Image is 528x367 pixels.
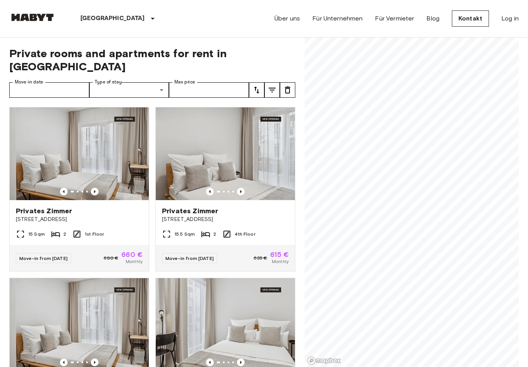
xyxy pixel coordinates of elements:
[264,82,280,98] button: tune
[426,14,439,23] a: Blog
[19,255,68,261] span: Move-in from [DATE]
[272,258,289,265] span: Monthly
[91,359,99,366] button: Previous image
[9,107,149,272] a: Marketing picture of unit DE-13-001-111-001Previous imagePrevious imagePrivates Zimmer[STREET_ADD...
[254,255,267,262] span: 635 €
[307,356,341,365] a: Mapbox logo
[156,107,295,200] img: Marketing picture of unit DE-13-001-407-001
[16,206,72,216] span: Privates Zimmer
[28,231,45,238] span: 15 Sqm
[9,14,56,21] img: Habyt
[206,188,214,195] button: Previous image
[91,188,99,195] button: Previous image
[15,79,43,85] label: Move-in date
[155,107,295,272] a: Marketing picture of unit DE-13-001-407-001Previous imagePrevious imagePrivates Zimmer[STREET_ADD...
[95,79,122,85] label: Type of stay
[63,231,66,238] span: 2
[80,14,145,23] p: [GEOGRAPHIC_DATA]
[104,255,118,262] span: 680 €
[85,231,104,238] span: 1st Floor
[126,258,143,265] span: Monthly
[452,10,489,27] a: Kontakt
[162,216,289,223] span: [STREET_ADDRESS]
[501,14,519,23] a: Log in
[235,231,255,238] span: 4th Floor
[9,82,89,98] input: Choose date
[213,231,216,238] span: 2
[162,206,218,216] span: Privates Zimmer
[174,79,195,85] label: Max price
[165,255,214,261] span: Move-in from [DATE]
[9,47,295,73] span: Private rooms and apartments for rent in [GEOGRAPHIC_DATA]
[249,82,264,98] button: tune
[206,359,214,366] button: Previous image
[237,188,245,195] button: Previous image
[60,359,68,366] button: Previous image
[60,188,68,195] button: Previous image
[270,251,289,258] span: 615 €
[16,216,143,223] span: [STREET_ADDRESS]
[375,14,414,23] a: Für Vermieter
[312,14,363,23] a: Für Unternehmen
[174,231,195,238] span: 15.5 Sqm
[121,251,143,258] span: 660 €
[10,107,149,200] img: Marketing picture of unit DE-13-001-111-001
[280,82,295,98] button: tune
[274,14,300,23] a: Über uns
[237,359,245,366] button: Previous image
